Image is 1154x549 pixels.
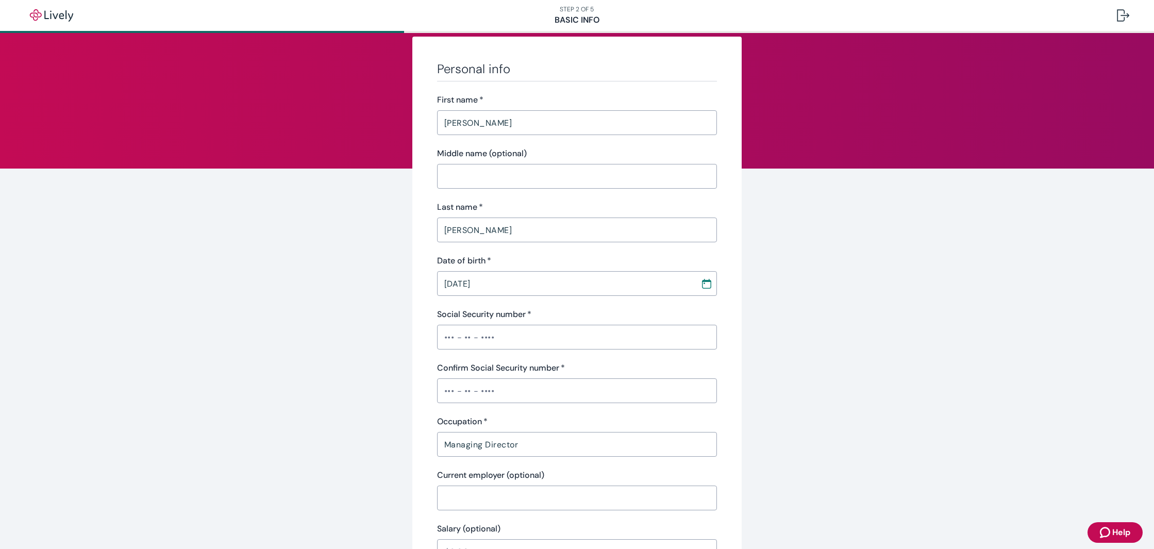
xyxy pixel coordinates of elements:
[437,61,717,77] h3: Personal info
[437,415,488,428] label: Occupation
[701,278,712,289] svg: Calendar
[437,469,544,481] label: Current employer (optional)
[437,380,717,401] input: ••• - •• - ••••
[697,274,716,293] button: Choose date, selected date is Jan 4, 1972
[437,273,694,294] input: MM / DD / YYYY
[1109,3,1138,28] button: Log out
[437,147,527,160] label: Middle name (optional)
[437,308,531,321] label: Social Security number
[437,523,500,535] label: Salary (optional)
[1088,522,1143,543] button: Zendesk support iconHelp
[437,327,717,347] input: ••• - •• - ••••
[23,9,80,22] img: Lively
[437,201,483,213] label: Last name
[437,94,483,106] label: First name
[1100,526,1112,539] svg: Zendesk support icon
[437,362,565,374] label: Confirm Social Security number
[437,255,491,267] label: Date of birth
[1112,526,1130,539] span: Help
